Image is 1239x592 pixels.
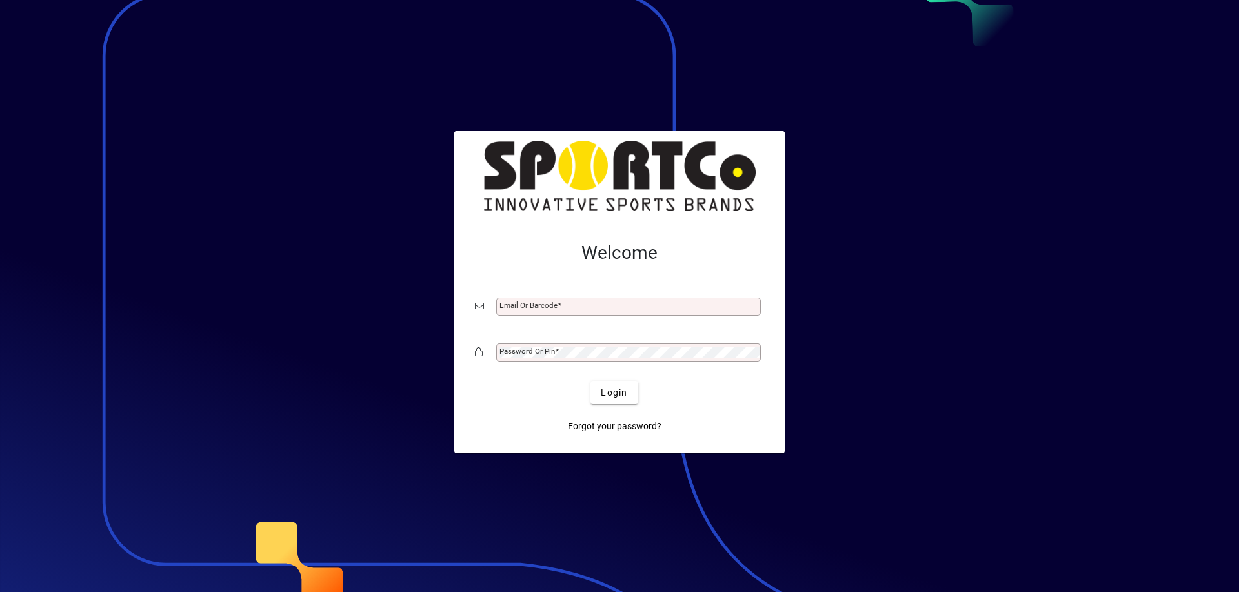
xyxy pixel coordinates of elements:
[499,347,555,356] mat-label: Password or Pin
[475,242,764,264] h2: Welcome
[563,414,667,438] a: Forgot your password?
[601,386,627,400] span: Login
[590,381,638,404] button: Login
[568,420,661,433] span: Forgot your password?
[499,301,558,310] mat-label: Email or Barcode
